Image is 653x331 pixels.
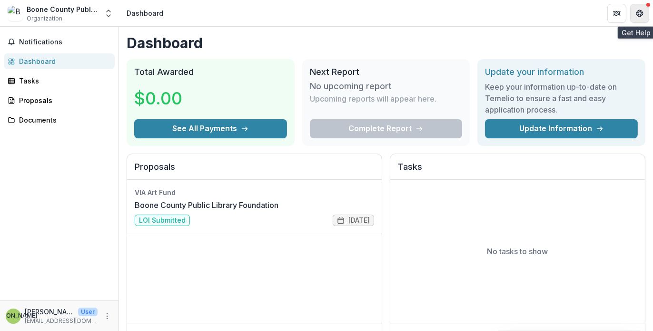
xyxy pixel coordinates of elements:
[135,162,374,180] h2: Proposals
[310,81,392,92] h3: No upcoming report
[127,34,645,52] h1: Dashboard
[27,4,98,14] div: Boone County Public Library Foundation
[398,162,637,180] h2: Tasks
[25,317,98,325] p: [EMAIL_ADDRESS][DOMAIN_NAME]
[630,4,649,23] button: Get Help
[19,56,107,66] div: Dashboard
[123,6,167,20] nav: breadcrumb
[4,93,115,108] a: Proposals
[19,95,107,105] div: Proposals
[102,4,115,23] button: Open entity switcher
[4,73,115,89] a: Tasks
[487,246,548,257] p: No tasks to show
[310,93,436,104] p: Upcoming reports will appear here.
[78,308,98,316] p: User
[4,34,115,50] button: Notifications
[19,115,107,125] div: Documents
[19,38,111,46] span: Notifications
[134,85,206,111] h3: $0.00
[135,199,278,211] a: Boone County Public Library Foundation
[485,81,638,115] h3: Keep your information up-to-date on Temelio to ensure a fast and easy application process.
[127,8,163,18] div: Dashboard
[27,14,62,23] span: Organization
[4,112,115,128] a: Documents
[607,4,626,23] button: Partners
[310,67,463,77] h2: Next Report
[485,119,638,138] a: Update Information
[134,67,287,77] h2: Total Awarded
[101,310,113,322] button: More
[25,307,74,317] p: [PERSON_NAME]
[4,53,115,69] a: Dashboard
[134,119,287,138] button: See All Payments
[19,76,107,86] div: Tasks
[8,6,23,21] img: Boone County Public Library Foundation
[485,67,638,77] h2: Update your information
